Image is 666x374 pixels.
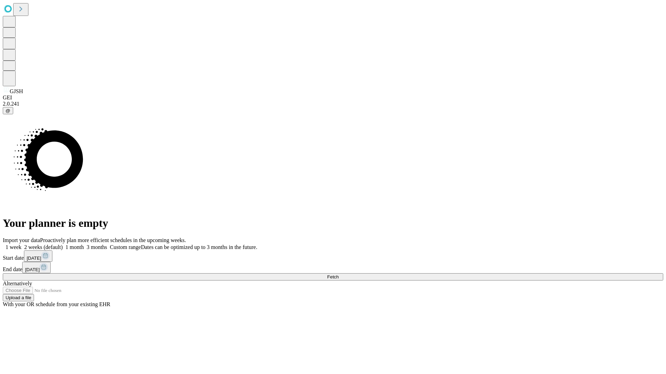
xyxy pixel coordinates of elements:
button: [DATE] [24,250,52,262]
div: 2.0.241 [3,101,663,107]
div: GEI [3,95,663,101]
span: Fetch [327,274,339,279]
span: Custom range [110,244,141,250]
span: Proactively plan more efficient schedules in the upcoming weeks. [40,237,186,243]
span: Alternatively [3,280,32,286]
span: [DATE] [25,267,40,272]
span: 1 month [66,244,84,250]
span: Dates can be optimized up to 3 months in the future. [141,244,257,250]
button: @ [3,107,13,114]
div: Start date [3,250,663,262]
span: 1 week [6,244,22,250]
button: Fetch [3,273,663,280]
span: With your OR schedule from your existing EHR [3,301,110,307]
span: 2 weeks (default) [24,244,63,250]
span: 3 months [87,244,107,250]
button: [DATE] [22,262,51,273]
span: Import your data [3,237,40,243]
button: Upload a file [3,294,34,301]
span: [DATE] [27,256,41,261]
h1: Your planner is empty [3,217,663,230]
div: End date [3,262,663,273]
span: @ [6,108,10,113]
span: GJSH [10,88,23,94]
